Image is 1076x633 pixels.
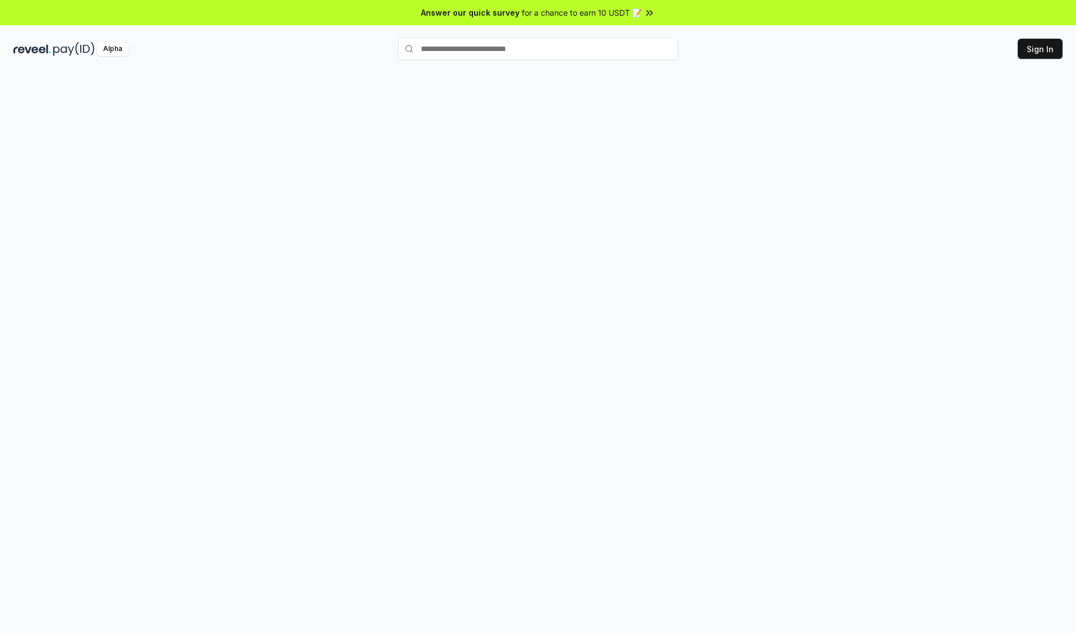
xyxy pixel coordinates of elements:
span: Answer our quick survey [421,7,520,19]
img: reveel_dark [13,42,51,56]
span: for a chance to earn 10 USDT 📝 [522,7,642,19]
img: pay_id [53,42,95,56]
div: Alpha [97,42,128,56]
button: Sign In [1018,39,1063,59]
